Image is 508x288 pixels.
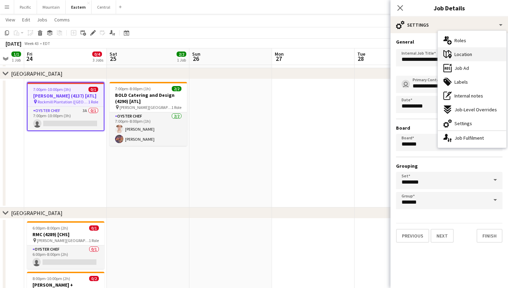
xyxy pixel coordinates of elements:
span: 6:00pm-8:00pm (2h) [32,225,68,231]
span: Job-Level Overrides [454,106,497,113]
app-job-card: 6:00pm-8:00pm (2h)0/1RMC (4289) [CHS] [PERSON_NAME][GEOGRAPHIC_DATA] ([GEOGRAPHIC_DATA], [GEOGRAP... [27,221,104,269]
span: Tue [357,51,365,57]
h3: General [396,39,502,45]
h3: Job Details [391,3,508,12]
button: Next [431,229,454,243]
span: 1/1 [11,52,21,57]
span: 0/1 [89,225,99,231]
span: 25 [109,55,117,63]
span: Fri [27,51,32,57]
span: 28 [356,55,365,63]
span: Labels [454,79,468,85]
div: 3 Jobs [93,57,103,63]
span: 0/4 [92,52,102,57]
div: [GEOGRAPHIC_DATA] [11,210,63,216]
span: Week 43 [23,41,40,46]
h3: RMC (4289) [CHS] [27,231,104,238]
h3: BOLD Catering and Design (4290) [ATL] [110,92,187,104]
div: EDT [43,41,50,46]
a: Jobs [34,15,50,24]
h3: Grouping [396,163,502,169]
h3: [PERSON_NAME] (4137) [ATL] [28,93,104,99]
app-job-card: 7:00pm-8:00pm (1h)2/2BOLD Catering and Design (4290) [ATL] [PERSON_NAME][GEOGRAPHIC_DATA]1 RoleOy... [110,82,187,146]
span: Location [454,51,472,57]
button: Central [92,0,116,14]
div: Job Fulfilment [438,131,506,145]
span: 27 [274,55,284,63]
button: Previous [396,229,429,243]
button: Finish [477,229,502,243]
app-card-role: Oyster Chef2/27:00pm-8:00pm (1h)[PERSON_NAME][PERSON_NAME] [110,112,187,146]
span: 8:00pm-10:00pm (2h) [32,276,70,281]
app-card-role: Oyster Chef3A0/17:00pm-10:00pm (3h) [28,107,104,130]
button: Eastern [66,0,92,14]
div: 1 Job [177,57,186,63]
span: 0/1 [88,87,98,92]
span: [PERSON_NAME][GEOGRAPHIC_DATA] ([GEOGRAPHIC_DATA], [GEOGRAPHIC_DATA]) [37,238,89,243]
h3: Board [396,125,502,131]
span: Internal notes [454,93,483,99]
div: [GEOGRAPHIC_DATA] [11,70,63,77]
span: Comms [54,17,70,23]
span: [PERSON_NAME][GEOGRAPHIC_DATA] [120,105,171,110]
app-job-card: 7:00pm-10:00pm (3h)0/1[PERSON_NAME] (4137) [ATL] Rockmill Plantation ([GEOGRAPHIC_DATA], [GEOGRAP... [27,82,104,131]
span: Mon [275,51,284,57]
span: Sat [110,51,117,57]
span: Job Ad [454,65,469,71]
span: Settings [454,120,472,127]
span: 1 Role [171,105,181,110]
div: 1 Job [12,57,21,63]
span: 7:00pm-10:00pm (3h) [33,87,71,92]
button: Mountain [37,0,66,14]
span: 2/2 [172,86,181,91]
div: Settings [391,17,508,33]
a: Edit [19,15,33,24]
span: 26 [191,55,200,63]
app-card-role: Oyster Chef0/16:00pm-8:00pm (2h) [27,245,104,269]
span: 1 Role [88,99,98,104]
div: [DATE] [6,40,21,47]
span: Edit [22,17,30,23]
span: View [6,17,15,23]
a: Comms [51,15,73,24]
span: Rockmill Plantation ([GEOGRAPHIC_DATA], [GEOGRAPHIC_DATA]) [38,99,88,104]
span: 2/2 [177,52,186,57]
span: Roles [454,37,466,44]
span: Jobs [37,17,47,23]
a: View [3,15,18,24]
button: Pacific [14,0,37,14]
span: Sun [192,51,200,57]
span: 0/2 [89,276,99,281]
span: 7:00pm-8:00pm (1h) [115,86,151,91]
span: 1 Role [89,238,99,243]
span: 24 [26,55,32,63]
